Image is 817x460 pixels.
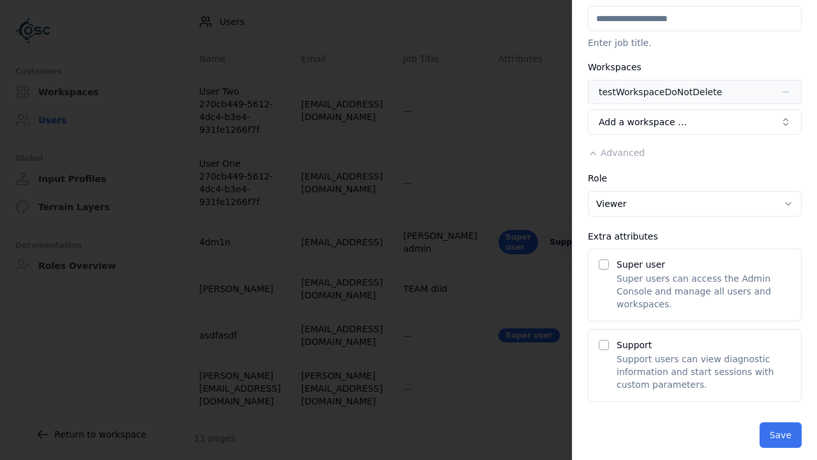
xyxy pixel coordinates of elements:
[601,148,645,158] span: Advanced
[599,86,722,98] div: testWorkspaceDoNotDelete
[588,173,607,183] label: Role
[588,146,645,159] button: Advanced
[617,353,791,391] p: Support users can view diagnostic information and start sessions with custom parameters.
[760,422,802,448] button: Save
[599,116,687,128] span: Add a workspace …
[617,259,665,270] label: Super user
[617,340,652,350] label: Support
[617,272,791,310] p: Super users can access the Admin Console and manage all users and workspaces.
[588,62,641,72] label: Workspaces
[588,36,802,49] p: Enter job title.
[588,232,802,241] div: Extra attributes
